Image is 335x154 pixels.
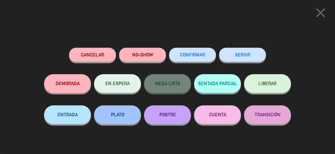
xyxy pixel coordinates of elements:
button: LIBERAR [244,74,291,93]
span: LIBERAR [258,81,277,86]
button: PLATO [94,105,141,124]
button: CUENTA [194,105,241,124]
button: SERVIR [219,48,266,62]
button: SENTADA PARCIAL [194,74,241,93]
button: DEMORADA [44,74,91,93]
span: CONFIRMAR [180,52,205,57]
button: MESA LISTA [144,74,191,93]
button: ENTRADA [44,105,91,124]
button: TRANSICIÓN [244,105,291,124]
button: close [311,5,330,23]
button: POSTRE [144,105,191,124]
button: NO-SHOW [119,48,166,62]
button: EN ESPERA [94,74,141,93]
button: CONFIRMAR [169,48,216,62]
i: close [313,5,328,21]
button: Cancelar [69,48,116,62]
